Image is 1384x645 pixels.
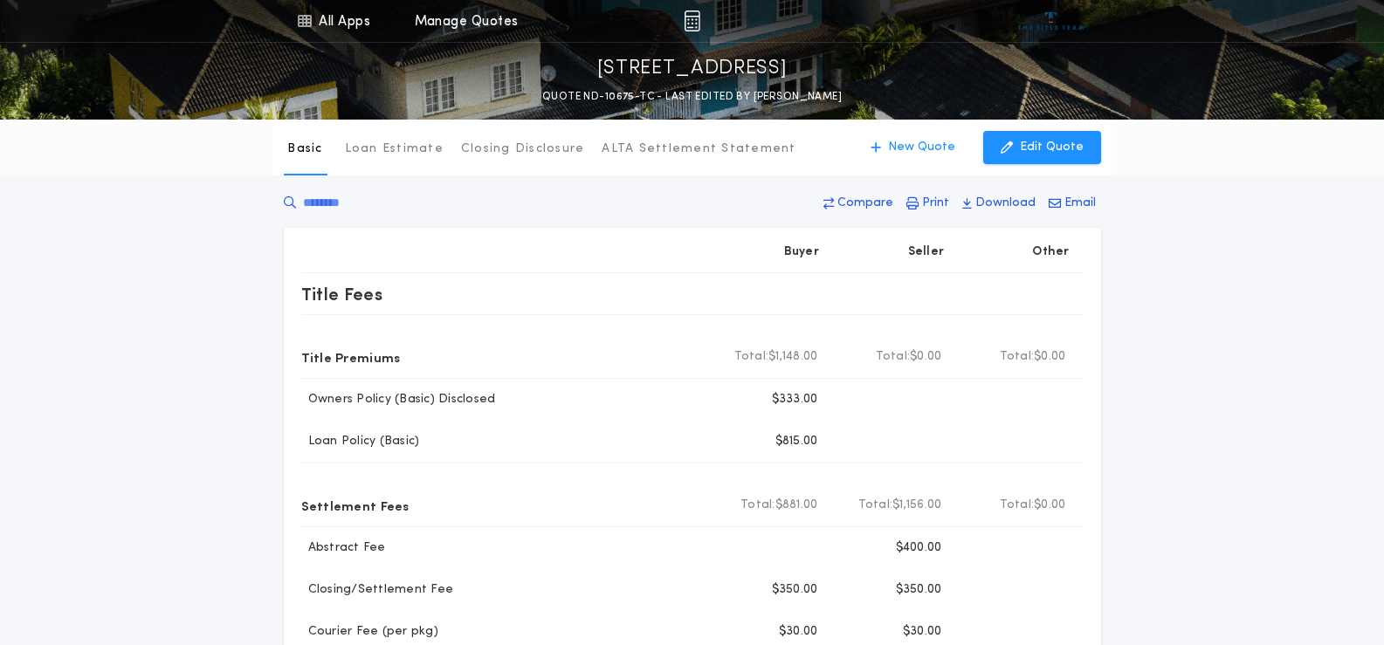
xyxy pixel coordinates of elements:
[775,433,818,450] p: $815.00
[772,391,818,408] p: $333.00
[301,391,496,408] p: Owners Policy (Basic) Disclosed
[818,188,899,219] button: Compare
[858,497,893,514] b: Total:
[1020,139,1084,156] p: Edit Quote
[896,581,942,599] p: $350.00
[301,280,383,308] p: Title Fees
[908,244,945,261] p: Seller
[768,348,817,366] span: $1,148.00
[775,497,818,514] span: $881.00
[784,244,819,261] p: Buyer
[957,188,1041,219] button: Download
[1018,12,1084,30] img: vs-icon
[910,348,941,366] span: $0.00
[1064,195,1096,212] p: Email
[301,623,438,641] p: Courier Fee (per pkg)
[922,195,949,212] p: Print
[983,131,1101,164] button: Edit Quote
[1034,348,1065,366] span: $0.00
[901,188,954,219] button: Print
[975,195,1036,212] p: Download
[734,348,769,366] b: Total:
[1043,188,1101,219] button: Email
[779,623,818,641] p: $30.00
[345,141,444,158] p: Loan Estimate
[1034,497,1065,514] span: $0.00
[772,581,818,599] p: $350.00
[301,491,410,519] p: Settlement Fees
[1000,497,1035,514] b: Total:
[1000,348,1035,366] b: Total:
[903,623,942,641] p: $30.00
[301,343,401,371] p: Title Premiums
[301,433,420,450] p: Loan Policy (Basic)
[876,348,911,366] b: Total:
[896,539,942,557] p: $400.00
[542,88,842,106] p: QUOTE ND-10675-TC - LAST EDITED BY [PERSON_NAME]
[301,581,454,599] p: Closing/Settlement Fee
[853,131,973,164] button: New Quote
[301,539,386,557] p: Abstract Fee
[888,139,955,156] p: New Quote
[287,141,322,158] p: Basic
[684,10,700,31] img: img
[597,55,788,83] p: [STREET_ADDRESS]
[1032,244,1069,261] p: Other
[892,497,941,514] span: $1,156.00
[602,141,795,158] p: ALTA Settlement Statement
[740,497,775,514] b: Total:
[837,195,893,212] p: Compare
[461,141,585,158] p: Closing Disclosure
